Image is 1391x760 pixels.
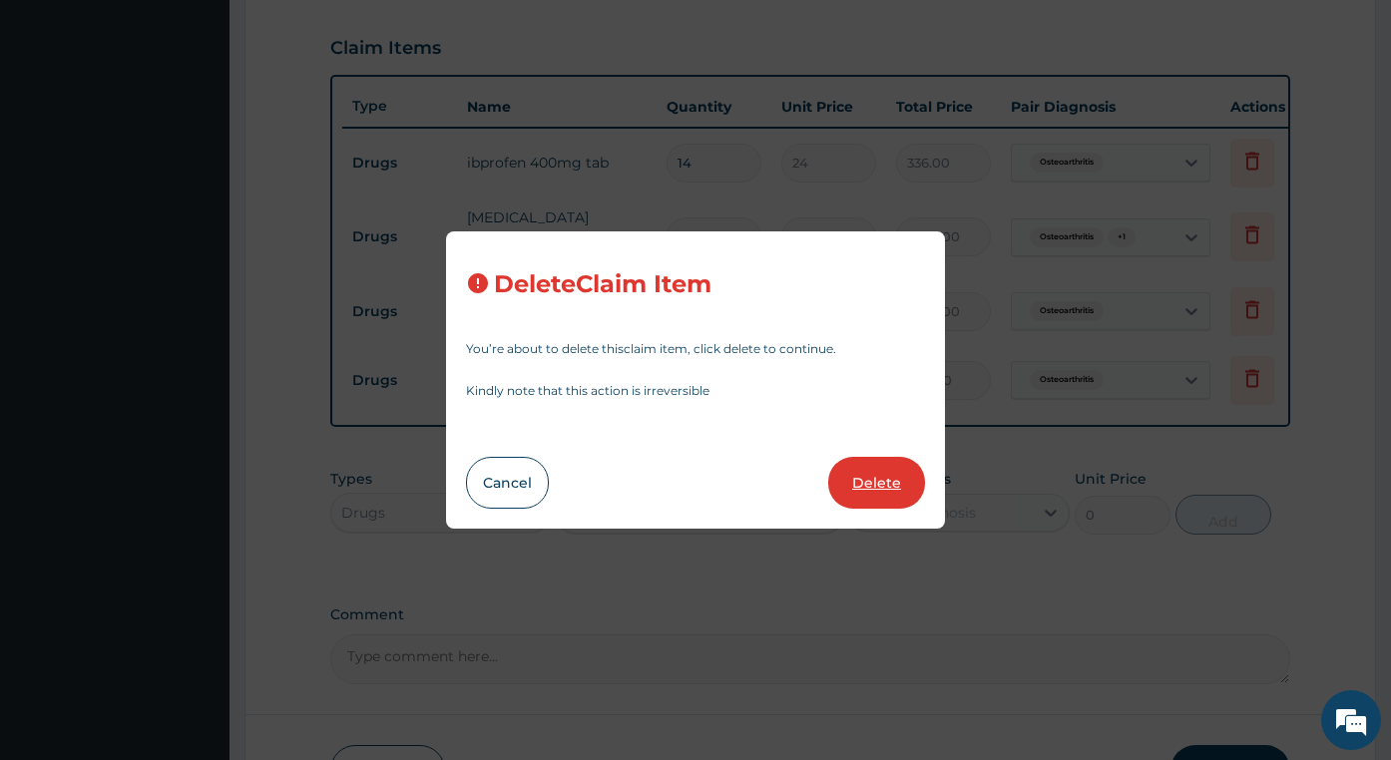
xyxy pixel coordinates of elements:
[466,457,549,509] button: Cancel
[116,251,275,453] span: We're online!
[494,271,711,298] h3: Delete Claim Item
[10,545,380,614] textarea: Type your message and hit 'Enter'
[466,385,925,397] p: Kindly note that this action is irreversible
[466,343,925,355] p: You’re about to delete this claim item , click delete to continue.
[828,457,925,509] button: Delete
[37,100,81,150] img: d_794563401_company_1708531726252_794563401
[104,112,335,138] div: Chat with us now
[327,10,375,58] div: Minimize live chat window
